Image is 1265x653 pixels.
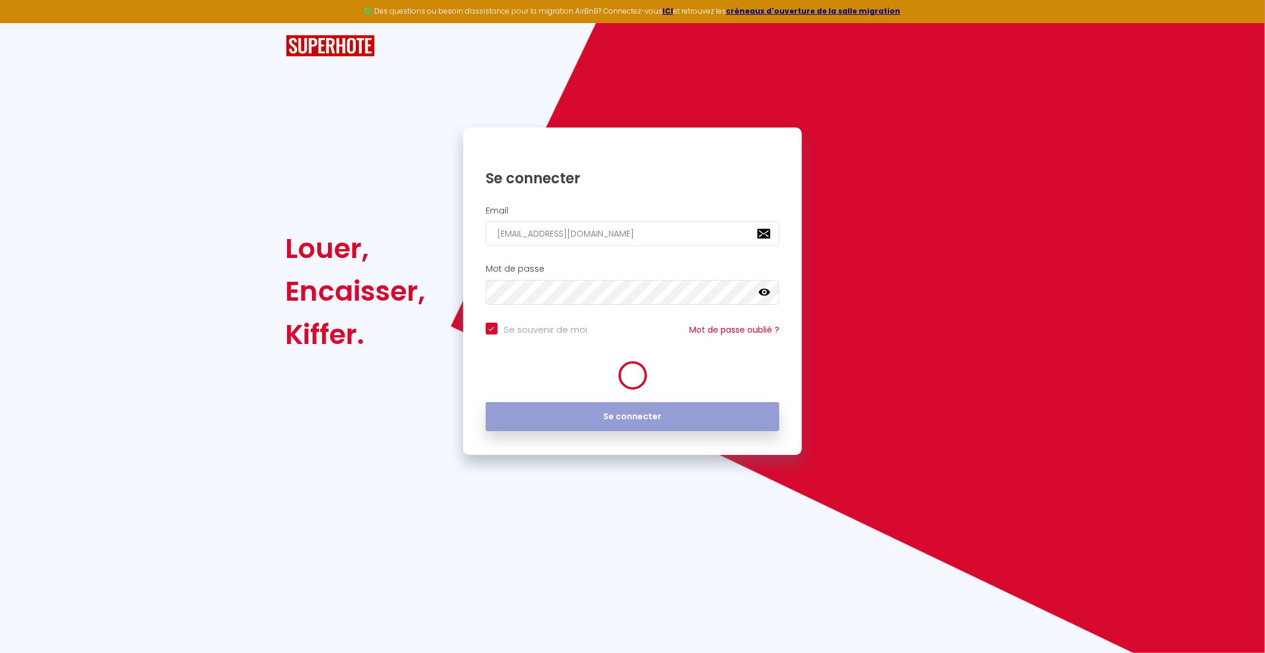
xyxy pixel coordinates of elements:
a: créneaux d'ouverture de la salle migration [726,6,900,16]
a: ICI [662,6,673,16]
div: Kiffer. [286,313,426,356]
div: Louer, [286,227,426,270]
h1: Se connecter [486,169,780,187]
a: Mot de passe oublié ? [689,324,779,336]
button: Ouvrir le widget de chat LiveChat [9,5,45,40]
img: SuperHote logo [286,35,375,57]
div: Encaisser, [286,270,426,313]
h2: Mot de passe [486,264,780,274]
h2: Email [486,206,780,216]
button: Se connecter [486,402,780,432]
input: Ton Email [486,221,780,246]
